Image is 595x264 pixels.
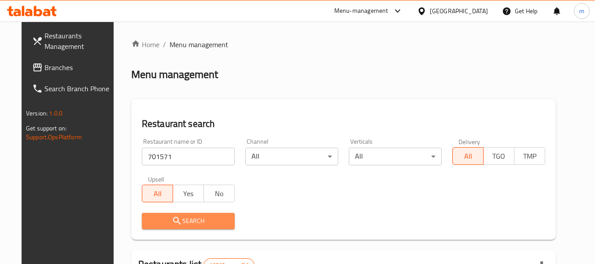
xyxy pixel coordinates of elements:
[163,39,166,50] li: /
[514,147,545,165] button: TMP
[518,150,542,163] span: TMP
[430,6,488,16] div: [GEOGRAPHIC_DATA]
[579,6,584,16] span: m
[483,147,514,165] button: TGO
[452,147,484,165] button: All
[203,185,235,202] button: No
[173,185,204,202] button: Yes
[142,117,545,130] h2: Restaurant search
[44,30,114,52] span: Restaurants Management
[170,39,228,50] span: Menu management
[456,150,480,163] span: All
[26,131,82,143] a: Support.OpsPlatform
[44,62,114,73] span: Branches
[131,39,556,50] nav: breadcrumb
[26,123,67,134] span: Get support on:
[131,67,218,82] h2: Menu management
[142,148,235,165] input: Search for restaurant name or ID..
[142,213,235,229] button: Search
[131,39,159,50] a: Home
[25,78,121,99] a: Search Branch Phone
[49,108,63,119] span: 1.0.0
[25,25,121,57] a: Restaurants Management
[177,187,200,200] span: Yes
[207,187,231,200] span: No
[334,6,388,16] div: Menu-management
[245,148,338,165] div: All
[149,216,228,227] span: Search
[487,150,511,163] span: TGO
[44,83,114,94] span: Search Branch Phone
[26,108,48,119] span: Version:
[458,138,480,145] label: Delivery
[349,148,442,165] div: All
[25,57,121,78] a: Branches
[146,187,170,200] span: All
[142,185,173,202] button: All
[148,176,164,182] label: Upsell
